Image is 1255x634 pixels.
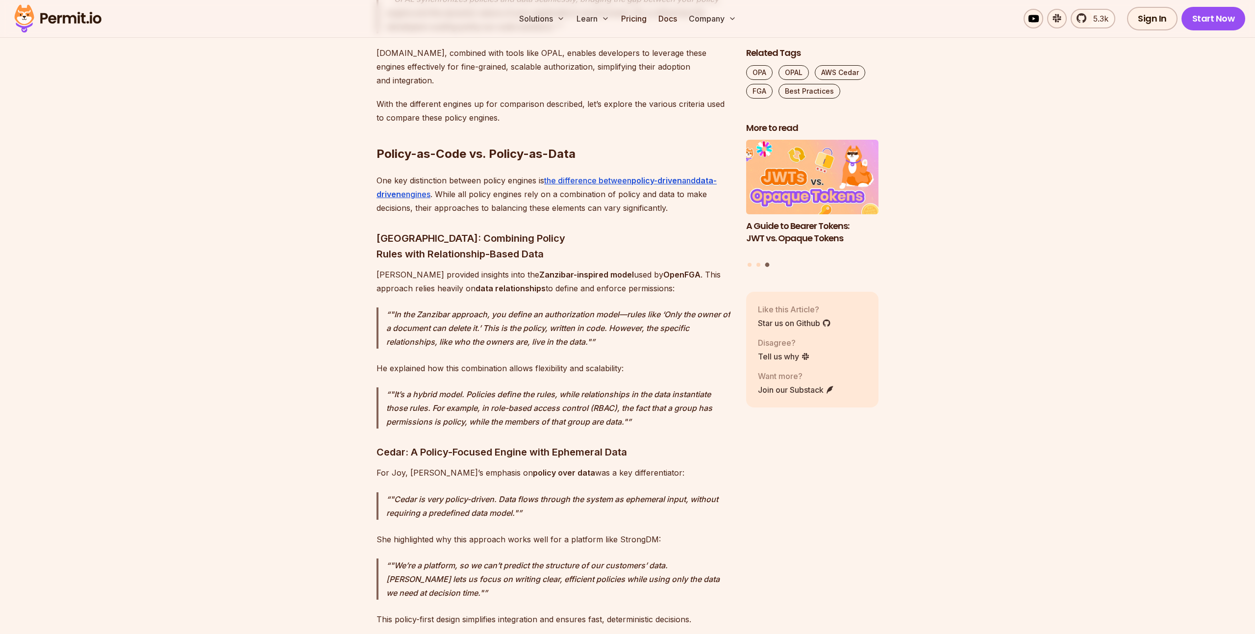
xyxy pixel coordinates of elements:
[376,444,730,460] h3: Cedar: A Policy-Focused Engine with Ephemeral Data
[386,558,730,600] p: "We’re a platform, so we can’t predict the structure of our customers’ data. [PERSON_NAME] lets u...
[10,2,106,35] img: Permit logo
[746,122,878,134] h2: More to read
[1071,9,1115,28] a: 5.3k
[376,176,717,199] a: the difference betweenpolicy-drivenanddata-drivenengines
[376,533,730,546] p: She highlighted why this approach works well for a platform like StrongDM:
[376,268,730,295] p: [PERSON_NAME] provided insights into the used by . This approach relies heavily on to define and ...
[746,140,878,215] img: A Guide to Bearer Tokens: JWT vs. Opaque Tokens
[533,468,595,478] strong: policy over data
[376,612,730,626] p: This policy-first design simplifies integration and ensures fast, deterministic decisions.
[376,230,730,262] h3: [GEOGRAPHIC_DATA]: Combining Policy Rules with Relationship-Based Data
[758,317,831,329] a: Star us on Github
[756,263,760,267] button: Go to slide 2
[476,283,546,293] strong: data relationships
[376,466,730,480] p: For Joy, [PERSON_NAME]’s emphasis on was a key differentiator:
[746,140,878,257] li: 3 of 3
[631,176,682,185] strong: policy-driven
[765,263,769,267] button: Go to slide 3
[746,47,878,59] h2: Related Tags
[386,387,730,429] p: "It’s a hybrid model. Policies define the rules, while relationships in the data instantiate thos...
[617,9,651,28] a: Pricing
[758,304,831,315] p: Like this Article?
[386,307,730,349] p: "In the Zanzibar approach, you define an authorization model—rules like ‘Only the owner of a docu...
[758,337,810,349] p: Disagree?
[748,263,752,267] button: Go to slide 1
[539,270,634,279] strong: Zanzibar-inspired model
[376,174,730,215] p: One key distinction between policy engines is . While all policy engines rely on a combination of...
[573,9,613,28] button: Learn
[1087,13,1108,25] span: 5.3k
[815,65,865,80] a: AWS Cedar
[654,9,681,28] a: Docs
[376,107,730,162] h2: Policy-as-Code vs. Policy-as-Data
[663,270,701,279] strong: OpenFGA
[778,84,840,99] a: Best Practices
[376,361,730,375] p: He explained how this combination allows flexibility and scalability:
[746,65,773,80] a: OPA
[376,97,730,125] p: With the different engines up for comparison described, let’s explore the various criteria used t...
[376,176,717,199] strong: data-driven
[758,351,810,362] a: Tell us why
[758,370,834,382] p: Want more?
[386,492,730,520] p: "Cedar is very policy-driven. Data flows through the system as ephemeral input, without requiring...
[515,9,569,28] button: Solutions
[778,65,809,80] a: OPAL
[746,220,878,245] h3: A Guide to Bearer Tokens: JWT vs. Opaque Tokens
[746,140,878,269] div: Posts
[376,46,730,87] p: [DOMAIN_NAME], combined with tools like OPAL, enables developers to leverage these engines effect...
[1127,7,1178,30] a: Sign In
[685,9,740,28] button: Company
[746,84,773,99] a: FGA
[758,384,834,396] a: Join our Substack
[1181,7,1246,30] a: Start Now
[746,140,878,257] a: A Guide to Bearer Tokens: JWT vs. Opaque TokensA Guide to Bearer Tokens: JWT vs. Opaque Tokens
